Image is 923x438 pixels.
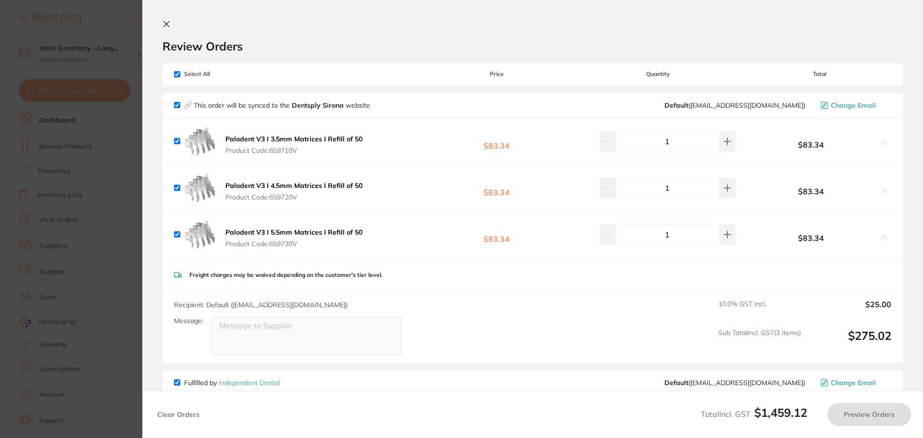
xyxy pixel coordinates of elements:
b: Palodent V3 I 5.5mm Matrices I Refill of 50 [225,228,362,237]
b: $1,459.12 [754,405,807,420]
b: Default [664,378,688,387]
span: Quantity [569,71,748,77]
button: Palodent V3 I 4.5mm Matrices I Refill of 50 Product Code:659720V [223,181,365,201]
span: Recipient: Default ( [EMAIL_ADDRESS][DOMAIN_NAME] ) [174,300,348,309]
button: Preview Orders [827,403,911,426]
span: Product Code: 659730V [225,240,362,248]
b: Default [664,101,688,110]
p: Fulfilled by [184,379,280,387]
b: $83.34 [748,187,874,196]
span: Select All [174,71,270,77]
img: djczdG0wNQ [184,173,215,203]
span: clientservices@dentsplysirona.com [664,101,805,109]
b: $83.34 [425,132,568,150]
strong: Dentsply Sirona [292,101,346,110]
label: Message: [174,317,203,325]
p: This order will be synced to the website [194,101,370,109]
img: dnM1NjV4dA [184,219,215,250]
span: Change Email [831,379,876,387]
img: cXhtYzliZg [184,126,215,157]
span: Product Code: 659720V [225,193,362,201]
h2: Review Orders [162,39,903,53]
span: Total [748,71,891,77]
output: $25.00 [809,300,891,321]
b: Palodent V3 I 3.5mm Matrices I Refill of 50 [225,135,362,143]
b: $83.34 [748,234,874,242]
b: $83.34 [425,179,568,197]
button: Clear Orders [154,403,202,426]
b: $83.34 [748,140,874,149]
span: Product Code: 659710V [225,147,362,154]
span: Sub Total Incl. GST ( 3 Items) [718,329,801,355]
button: Change Email [818,101,891,110]
b: $83.34 [425,225,568,243]
button: Palodent V3 I 5.5mm Matrices I Refill of 50 Product Code:659730V [223,228,365,248]
output: $275.02 [809,329,891,355]
a: Independent Dental [219,378,280,387]
span: 10.0 % GST Incl. [718,300,801,321]
span: Change Email [831,101,876,109]
span: orders@independentdental.com.au [664,379,805,387]
b: Palodent V3 I 4.5mm Matrices I Refill of 50 [225,181,362,190]
span: Total Incl. GST [701,409,807,419]
button: Palodent V3 I 3.5mm Matrices I Refill of 50 Product Code:659710V [223,135,365,155]
button: Change Email [818,378,891,387]
span: Price [425,71,568,77]
p: Freight charges may be waived depending on the customer's tier level. [189,272,383,278]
